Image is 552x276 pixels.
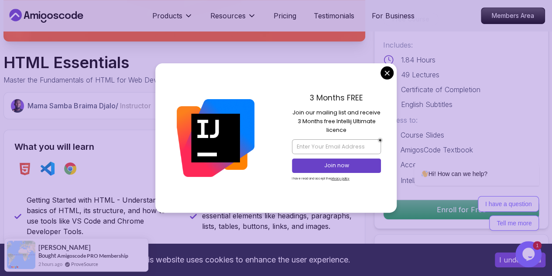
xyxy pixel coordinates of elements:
p: Includes: [383,40,539,50]
img: chrome logo [63,162,77,176]
p: 1.84 Hours [401,55,435,65]
a: Testimonials [314,10,354,21]
a: For Business [372,10,415,21]
span: 2 hours ago [38,260,62,268]
p: 49 Lectures [401,69,439,80]
p: Mama Samba Braima Djalo / [27,100,151,111]
a: Pricing [274,10,296,21]
button: Accept cookies [495,252,545,267]
span: Bought [38,252,56,259]
button: Products [152,10,193,28]
h2: What you will learn [14,141,354,153]
p: Getting Started with HTML - Understand the basics of HTML, its structure, and how to use tools li... [27,195,179,237]
a: Members Area [481,7,545,24]
img: vscode logo [41,162,55,176]
span: Instructor [120,101,151,110]
img: html logo [18,162,32,176]
a: ProveSource [71,260,98,268]
img: provesource social proof notification image [7,241,35,269]
iframe: chat widget [386,93,543,237]
p: Certificate of Completion [401,84,480,95]
p: Members Area [481,8,545,24]
div: This website uses cookies to enhance the user experience. [7,250,482,269]
button: Resources [210,10,256,28]
p: Master the Fundamentals of HTML for Web Development! [3,75,189,85]
p: Resources [210,10,246,21]
a: Amigoscode PRO Membership [57,252,128,259]
p: HTML Fundamentals - Learn to work with essential elements like headings, paragraphs, lists, table... [202,200,355,231]
h1: HTML Essentials [3,54,189,71]
img: Nelson Djalo [11,99,24,112]
span: [PERSON_NAME] [38,244,91,251]
h2: Share this Course [383,243,539,255]
iframe: chat widget [515,241,543,267]
p: Products [152,10,182,21]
